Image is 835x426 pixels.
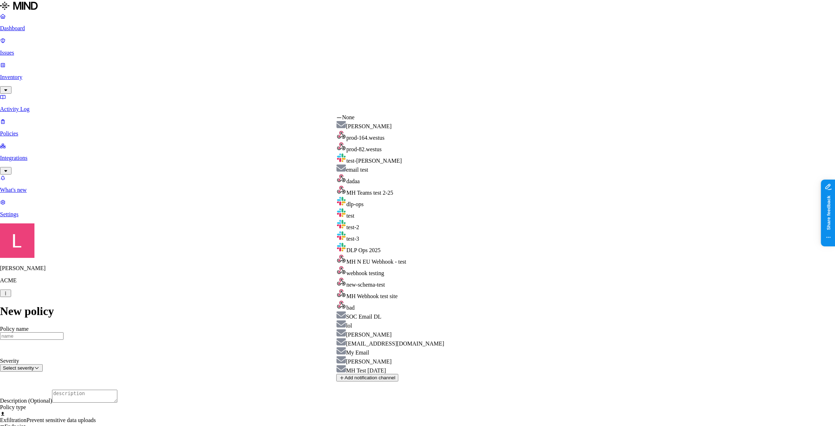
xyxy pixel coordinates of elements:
img: webhook.svg [336,141,346,151]
span: MH Webhook test site [346,293,398,299]
span: dadaa [346,178,360,184]
span: bad [346,305,355,311]
span: My Email [346,349,369,356]
img: smtp.svg [336,338,346,346]
span: dlp-ops [346,201,363,207]
span: new-schema-test [346,282,385,288]
span: test-3 [346,236,359,242]
img: slack.svg [336,219,346,229]
img: webhook.svg [336,185,346,195]
img: webhook.svg [336,300,346,310]
span: [EMAIL_ADDRESS][DOMAIN_NAME] [346,341,444,347]
span: lol [346,323,352,329]
span: SOC Email DL [346,314,381,320]
img: slack.svg [336,196,346,206]
img: smtp.svg [336,311,346,319]
img: webhook.svg [336,288,346,298]
span: test [346,213,354,219]
span: prod-164.westus [346,135,384,141]
span: email test [346,167,368,173]
img: smtp.svg [336,356,346,364]
img: slack.svg [336,208,346,218]
img: webhook.svg [336,265,346,275]
img: slack.svg [336,242,346,252]
img: smtp.svg [336,320,346,328]
img: smtp.svg [336,164,346,172]
img: webhook.svg [336,254,346,264]
span: MH Test [DATE] [346,367,386,374]
span: [PERSON_NAME] [346,123,391,129]
img: smtp.svg [336,365,346,372]
span: DLP Ops 2025 [346,247,380,253]
span: None [342,114,355,120]
img: webhook.svg [336,173,346,183]
img: smtp.svg [336,329,346,337]
span: test-2 [346,224,359,230]
img: smtp.svg [336,347,346,355]
span: MH N EU Webhook - test [346,259,406,265]
span: test-[PERSON_NAME] [346,158,402,164]
span: MH Teams test 2-25 [346,190,393,196]
img: slack.svg [336,153,346,163]
img: slack.svg [336,231,346,241]
span: prod-82.westus [346,146,381,152]
span: [PERSON_NAME] [346,332,391,338]
img: smtp.svg [336,121,346,128]
img: webhook.svg [336,277,346,287]
span: webhook testing [346,270,384,276]
button: Add notification channel [336,374,398,381]
span: [PERSON_NAME] [346,358,391,365]
img: webhook.svg [336,130,346,140]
